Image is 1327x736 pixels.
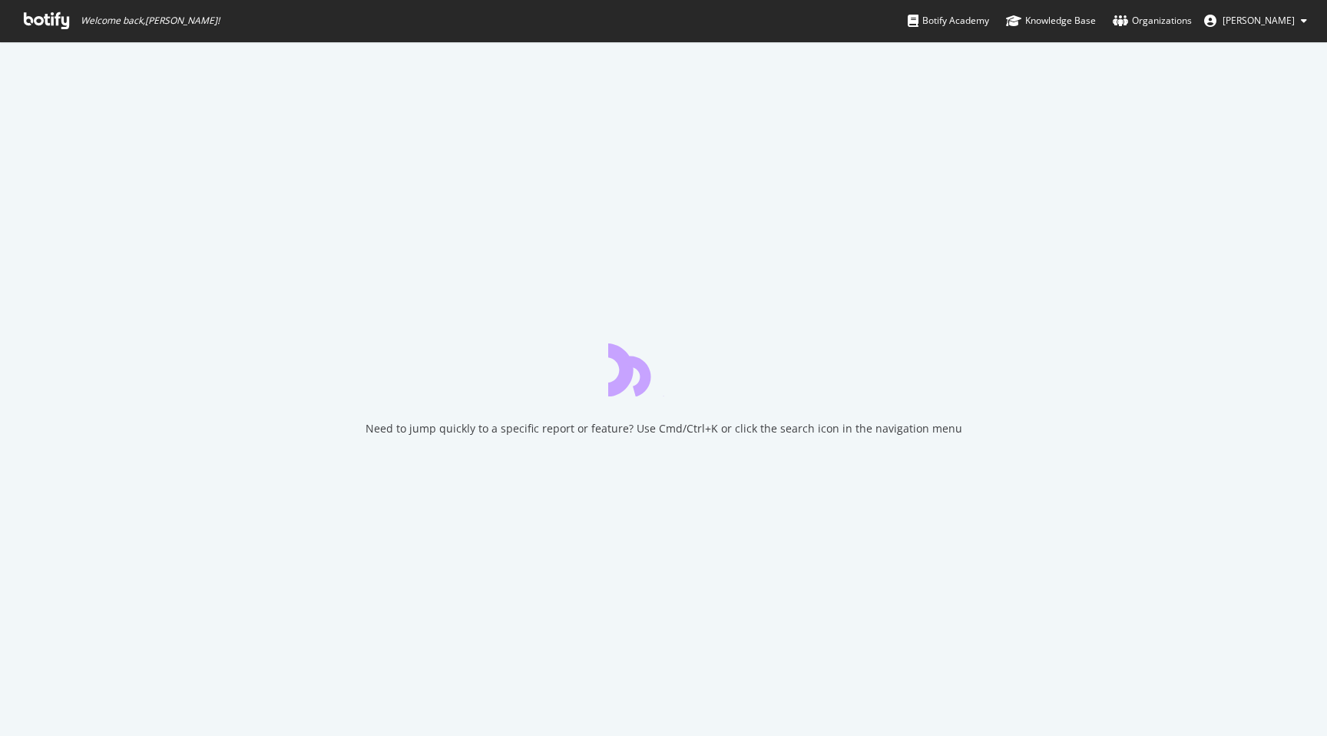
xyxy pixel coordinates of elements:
[608,341,719,396] div: animation
[1192,8,1319,33] button: [PERSON_NAME]
[1223,14,1295,27] span: Bharat Lohakare
[908,13,989,28] div: Botify Academy
[1006,13,1096,28] div: Knowledge Base
[81,15,220,27] span: Welcome back, [PERSON_NAME] !
[366,421,962,436] div: Need to jump quickly to a specific report or feature? Use Cmd/Ctrl+K or click the search icon in ...
[1113,13,1192,28] div: Organizations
